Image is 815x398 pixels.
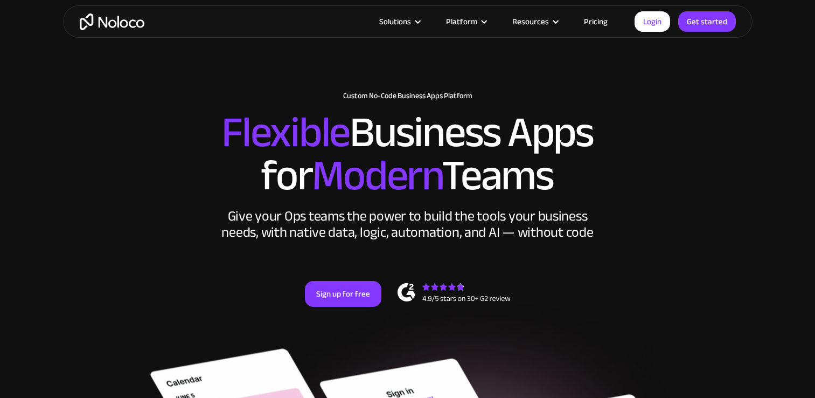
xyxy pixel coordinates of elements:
div: Platform [433,15,499,29]
div: Resources [512,15,549,29]
a: Login [635,11,670,32]
div: Solutions [366,15,433,29]
a: home [80,13,144,30]
a: Get started [678,11,736,32]
a: Sign up for free [305,281,381,307]
span: Modern [312,135,442,216]
h2: Business Apps for Teams [74,111,742,197]
h1: Custom No-Code Business Apps Platform [74,92,742,100]
div: Platform [446,15,477,29]
div: Solutions [379,15,411,29]
a: Pricing [570,15,621,29]
div: Give your Ops teams the power to build the tools your business needs, with native data, logic, au... [219,208,596,241]
div: Resources [499,15,570,29]
span: Flexible [221,92,350,173]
